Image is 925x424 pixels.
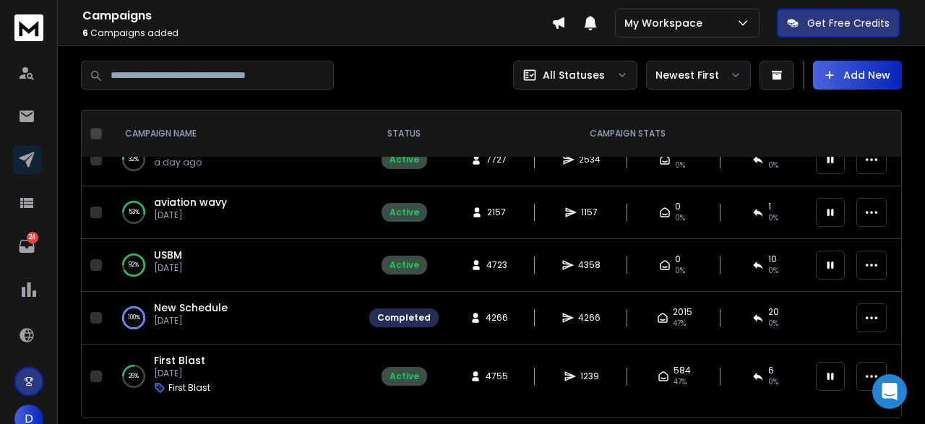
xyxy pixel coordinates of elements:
[675,254,681,265] span: 0
[129,369,139,384] p: 26 %
[154,368,210,379] p: [DATE]
[807,16,890,30] p: Get Free Credits
[768,254,777,265] span: 10
[390,207,419,218] div: Active
[777,9,900,38] button: Get Free Credits
[14,14,43,41] img: logo
[12,232,41,261] a: 24
[768,318,778,329] span: 0 %
[579,154,601,165] span: 2534
[768,365,774,376] span: 6
[673,318,686,329] span: 47 %
[675,160,685,171] span: 0%
[154,209,227,221] p: [DATE]
[768,376,778,388] span: 0 %
[581,207,598,218] span: 1157
[108,239,361,292] td: 92%USBM[DATE]
[768,212,778,224] span: 0 %
[646,61,751,90] button: Newest First
[674,365,691,376] span: 584
[675,212,685,224] span: 0%
[486,154,507,165] span: 7727
[578,312,601,324] span: 4266
[82,27,88,39] span: 6
[108,186,361,239] td: 53%aviation wavy[DATE]
[108,292,361,345] td: 100%New Schedule[DATE]
[390,259,419,271] div: Active
[108,111,361,157] th: CAMPAIGN NAME
[768,160,778,171] span: 0 %
[447,111,807,157] th: CAMPAIGN STATS
[624,16,708,30] p: My Workspace
[768,201,771,212] span: 1
[108,134,361,186] td: 32%Financial services usa day ago
[486,259,507,271] span: 4723
[82,7,551,25] h1: Campaigns
[486,371,508,382] span: 4755
[543,68,605,82] p: All Statuses
[673,306,692,318] span: 2015
[768,306,779,318] span: 20
[675,265,685,277] span: 0%
[128,311,140,325] p: 100 %
[27,232,38,243] p: 24
[82,27,551,39] p: Campaigns added
[872,374,907,409] div: Open Intercom Messenger
[129,258,139,272] p: 92 %
[168,382,210,394] p: First Blast
[154,300,228,315] a: New Schedule
[390,154,419,165] div: Active
[675,201,681,212] span: 0
[154,157,262,168] p: a day ago
[487,207,506,218] span: 2157
[154,248,182,262] a: USBM
[154,262,183,274] p: [DATE]
[129,152,139,167] p: 32 %
[578,259,601,271] span: 4358
[768,265,778,277] span: 0 %
[486,312,508,324] span: 4266
[580,371,599,382] span: 1239
[108,345,361,409] td: 26%First Blast[DATE]First Blast
[154,195,227,209] a: aviation wavy
[377,312,431,324] div: Completed
[154,315,228,326] p: [DATE]
[361,111,447,157] th: STATUS
[390,371,419,382] div: Active
[129,205,139,220] p: 53 %
[813,61,902,90] button: Add New
[674,376,687,388] span: 47 %
[154,353,205,368] a: First Blast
